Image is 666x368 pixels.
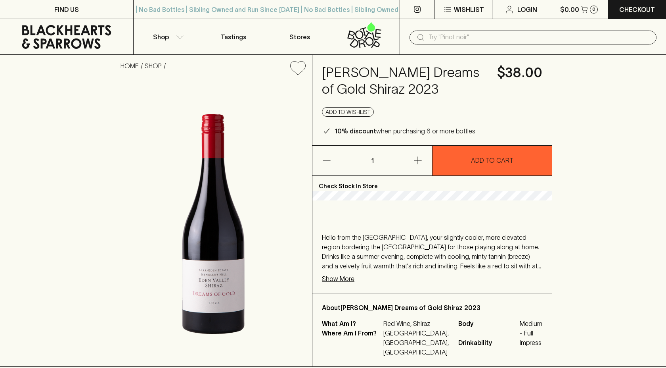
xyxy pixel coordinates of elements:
[363,146,382,175] p: 1
[454,5,484,14] p: Wishlist
[497,64,542,81] h4: $38.00
[312,176,552,191] p: Check Stock In Store
[322,107,374,117] button: Add to wishlist
[287,58,309,78] button: Add to wishlist
[383,328,449,357] p: [GEOGRAPHIC_DATA], [GEOGRAPHIC_DATA], [GEOGRAPHIC_DATA]
[322,274,354,283] p: Show More
[322,319,381,328] p: What Am I?
[267,19,333,54] a: Stores
[560,5,579,14] p: $0.00
[592,7,595,12] p: 0
[520,338,542,347] span: Impress
[383,319,449,328] p: Red Wine, Shiraz
[458,319,518,338] span: Body
[471,156,513,165] p: ADD TO CART
[289,32,310,42] p: Stores
[619,5,655,14] p: Checkout
[145,62,162,69] a: SHOP
[458,338,518,347] span: Drinkability
[153,32,169,42] p: Shop
[520,319,542,338] span: Medium - Full
[322,303,542,312] p: About [PERSON_NAME] Dreams of Gold Shiraz 2023
[335,127,376,135] b: 10% discount
[322,234,541,279] span: Hello from the [GEOGRAPHIC_DATA], your slightly cooler, more elevated region bordering the [GEOGR...
[429,31,650,44] input: Try "Pinot noir"
[114,81,312,366] img: 38093.png
[517,5,537,14] p: Login
[54,5,79,14] p: FIND US
[322,64,488,98] h4: [PERSON_NAME] Dreams of Gold Shiraz 2023
[335,126,475,136] p: when purchasing 6 or more bottles
[134,19,200,54] button: Shop
[221,32,246,42] p: Tastings
[200,19,267,54] a: Tastings
[433,146,552,175] button: ADD TO CART
[121,62,139,69] a: HOME
[322,328,381,357] p: Where Am I From?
